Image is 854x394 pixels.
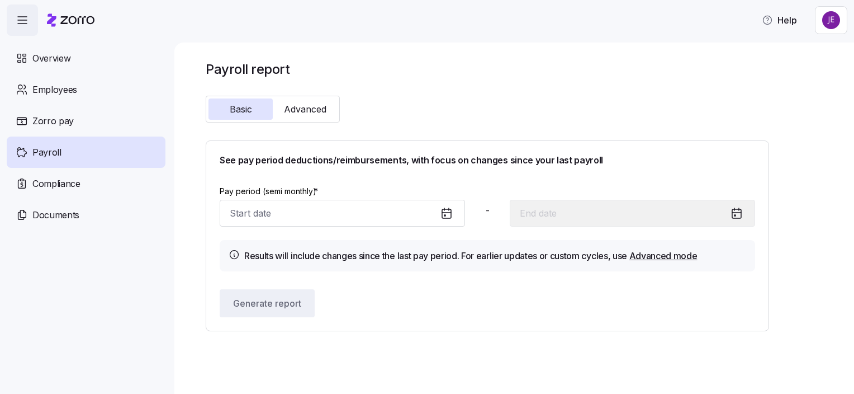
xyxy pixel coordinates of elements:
[822,11,840,29] img: f3e8659b0c45018e021189fa9bce2319
[7,199,165,231] a: Documents
[32,114,74,128] span: Zorro pay
[7,105,165,137] a: Zorro pay
[510,200,755,227] input: End date
[7,168,165,199] a: Compliance
[753,9,806,31] button: Help
[220,289,315,317] button: Generate report
[32,83,77,97] span: Employees
[220,200,465,227] input: Start date
[220,185,320,198] label: Pay period (semi monthly)
[220,154,755,166] h1: See pay period deductions/reimbursements, with focus on changes since your last payroll
[762,13,797,27] span: Help
[230,105,252,114] span: Basic
[233,297,301,310] span: Generate report
[244,249,698,263] h4: Results will include changes since the last pay period. For earlier updates or custom cycles, use
[486,204,490,218] span: -
[7,43,165,74] a: Overview
[32,208,79,222] span: Documents
[629,250,698,261] a: Advanced mode
[7,137,165,168] a: Payroll
[32,51,70,65] span: Overview
[206,60,769,78] h1: Payroll report
[7,74,165,105] a: Employees
[32,146,61,160] span: Payroll
[284,105,326,114] span: Advanced
[32,177,80,191] span: Compliance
